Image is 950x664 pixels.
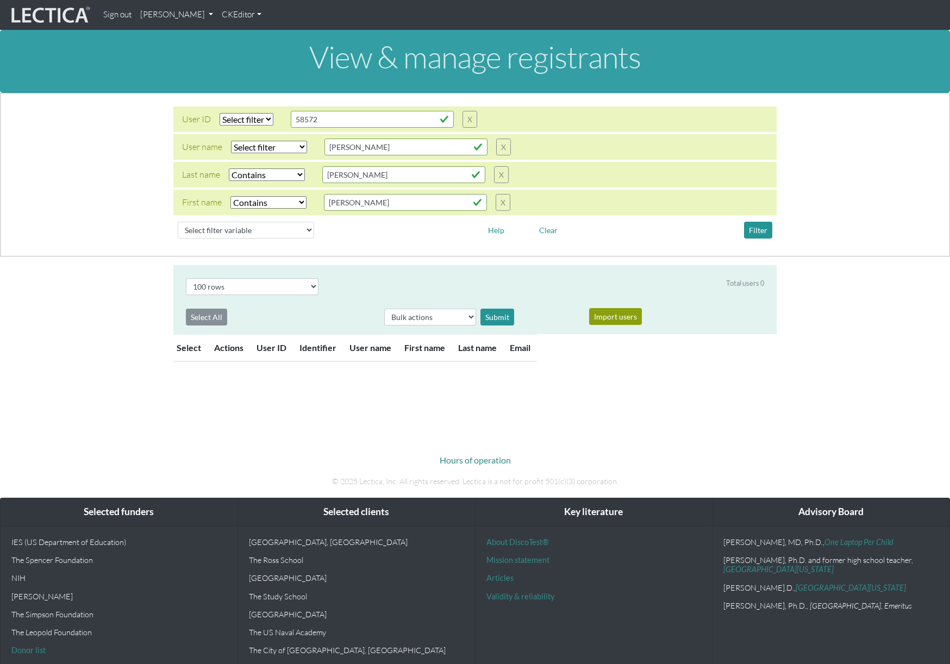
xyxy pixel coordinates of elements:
[744,222,772,239] button: Filter
[249,646,464,655] p: The City of [GEOGRAPHIC_DATA], [GEOGRAPHIC_DATA]
[723,583,939,592] p: [PERSON_NAME].D.,
[217,4,266,26] a: CKEditor
[238,498,475,526] div: Selected clients
[503,334,537,361] th: Email
[9,5,90,26] img: lecticalive
[496,139,511,155] button: X
[182,140,222,153] div: User name
[249,628,464,637] p: The US Naval Academy
[249,610,464,619] p: [GEOGRAPHIC_DATA]
[11,573,227,582] p: NIH
[534,222,562,239] button: Clear
[186,309,227,325] button: Select All
[249,537,464,547] p: [GEOGRAPHIC_DATA], [GEOGRAPHIC_DATA]
[712,498,949,526] div: Advisory Board
[486,537,548,547] a: About DiscoTest®
[182,112,211,126] div: User ID
[480,309,514,325] div: Submit
[173,334,208,361] th: Select
[494,166,509,183] button: X
[9,40,941,74] h1: View & manage registrants
[726,278,764,289] div: Total users 0
[250,334,293,361] th: User ID
[99,4,136,26] a: Sign out
[249,555,464,565] p: The Ross School
[182,168,220,181] div: Last name
[723,601,939,610] p: [PERSON_NAME], Ph.D.
[486,592,554,601] a: Validity & reliability
[452,334,503,361] th: Last name
[476,498,712,526] div: Key literature
[136,4,217,26] a: [PERSON_NAME]
[182,196,222,209] div: First name
[496,194,510,211] button: X
[208,334,250,361] th: Actions
[11,592,227,601] p: [PERSON_NAME]
[11,555,227,565] p: The Spencer Foundation
[398,334,452,361] th: First name
[723,555,939,574] p: [PERSON_NAME], Ph.D. and former high school teacher,
[723,537,939,547] p: [PERSON_NAME], MD, Ph.D.,
[462,111,477,128] button: X
[249,573,464,582] p: [GEOGRAPHIC_DATA]
[11,628,227,637] p: The Leopold Foundation
[589,308,642,325] button: Import users
[11,610,227,619] p: The Simpson Foundation
[249,592,464,601] p: The Study School
[486,555,549,565] a: Mission statement
[824,537,893,547] a: One Laptop Per Child
[293,334,343,361] th: Identifier
[483,223,509,234] a: Help
[796,583,906,592] a: [GEOGRAPHIC_DATA][US_STATE]
[173,475,777,487] p: © 2025 Lectica, Inc. All rights reserved. Lectica is a not for profit 501(c)(3) corporation.
[723,565,834,574] a: [GEOGRAPHIC_DATA][US_STATE]
[807,601,912,610] em: , [GEOGRAPHIC_DATA], Emeritus
[483,222,509,239] button: Help
[11,537,227,547] p: IES (US Department of Education)
[440,455,511,465] a: Hours of operation
[11,646,46,655] a: Donor list
[486,573,514,582] a: Articles
[343,334,398,361] th: User name
[1,498,237,526] div: Selected funders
